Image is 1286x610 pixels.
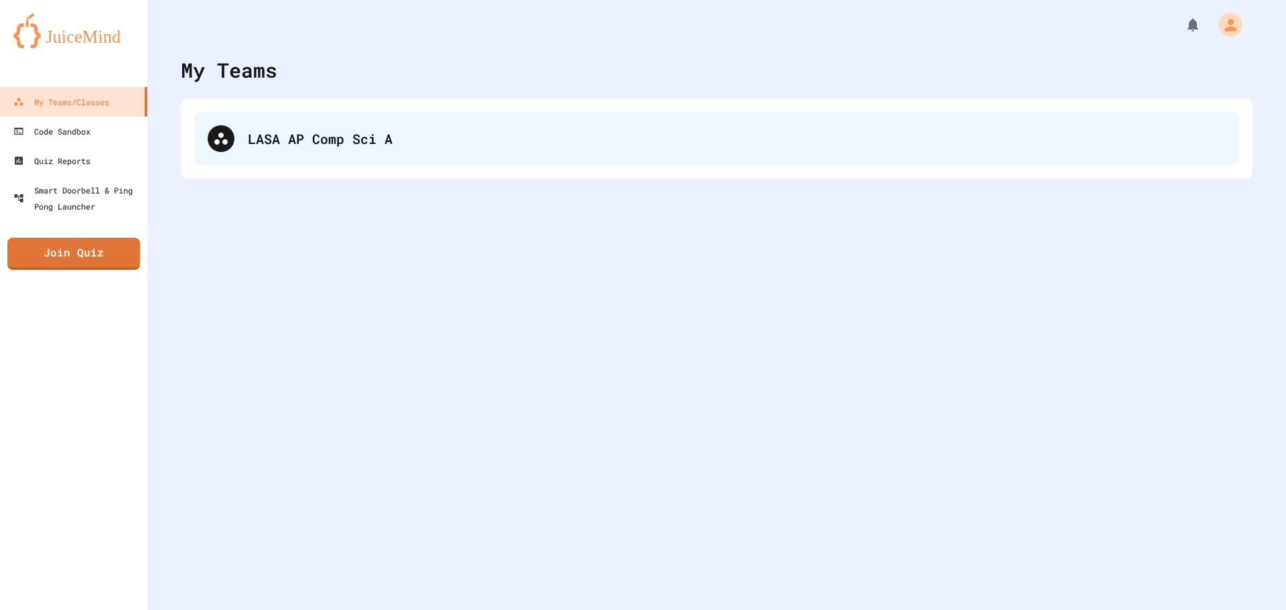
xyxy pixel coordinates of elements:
div: Smart Doorbell & Ping Pong Launcher [13,182,142,214]
div: Quiz Reports [13,153,90,169]
a: Join Quiz [7,238,140,270]
img: logo-orange.svg [13,13,134,48]
div: My Account [1204,9,1246,40]
div: LASA AP Comp Sci A [248,129,1226,149]
div: LASA AP Comp Sci A [194,112,1239,165]
div: My Notifications [1160,13,1204,36]
div: Code Sandbox [13,123,90,139]
div: My Teams [181,55,277,85]
div: My Teams/Classes [13,94,109,110]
